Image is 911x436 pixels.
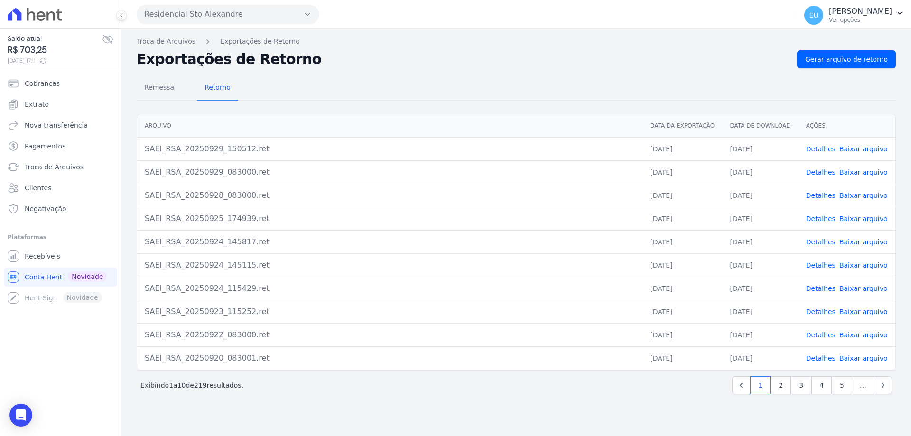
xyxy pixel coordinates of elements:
a: 1 [750,376,771,394]
td: [DATE] [723,346,799,370]
td: [DATE] [642,137,722,160]
div: Open Intercom Messenger [9,404,32,427]
span: Recebíveis [25,251,60,261]
span: EU [809,12,818,19]
td: [DATE] [642,253,722,277]
td: [DATE] [723,277,799,300]
span: 10 [177,381,186,389]
th: Data da Exportação [642,114,722,138]
td: [DATE] [642,207,722,230]
td: [DATE] [642,300,722,323]
td: [DATE] [723,323,799,346]
div: SAEI_RSA_20250924_115429.ret [145,283,635,294]
a: Baixar arquivo [839,285,888,292]
span: Negativação [25,204,66,213]
span: Pagamentos [25,141,65,151]
div: SAEI_RSA_20250928_083000.ret [145,190,635,201]
td: [DATE] [642,160,722,184]
div: SAEI_RSA_20250923_115252.ret [145,306,635,317]
a: Cobranças [4,74,117,93]
nav: Breadcrumb [137,37,896,46]
span: 1 [169,381,173,389]
a: Remessa [137,76,182,101]
a: Baixar arquivo [839,168,888,176]
button: Residencial Sto Alexandre [137,5,319,24]
span: Saldo atual [8,34,102,44]
td: [DATE] [642,277,722,300]
a: Detalhes [806,331,836,339]
td: [DATE] [723,160,799,184]
a: Detalhes [806,261,836,269]
td: [DATE] [723,230,799,253]
span: Novidade [68,271,107,282]
td: [DATE] [723,137,799,160]
a: Baixar arquivo [839,215,888,223]
a: Previous [732,376,750,394]
a: Retorno [197,76,238,101]
a: Clientes [4,178,117,197]
div: SAEI_RSA_20250924_145817.ret [145,236,635,248]
a: Baixar arquivo [839,145,888,153]
a: Troca de Arquivos [137,37,195,46]
td: [DATE] [642,184,722,207]
th: Data de Download [723,114,799,138]
div: SAEI_RSA_20250924_145115.ret [145,260,635,271]
td: [DATE] [723,300,799,323]
a: Baixar arquivo [839,261,888,269]
span: … [852,376,874,394]
button: EU [PERSON_NAME] Ver opções [797,2,911,28]
a: Baixar arquivo [839,331,888,339]
a: Next [874,376,892,394]
span: Nova transferência [25,121,88,130]
th: Ações [799,114,895,138]
a: Detalhes [806,354,836,362]
span: Extrato [25,100,49,109]
div: SAEI_RSA_20250922_083000.ret [145,329,635,341]
span: Cobranças [25,79,60,88]
a: Troca de Arquivos [4,158,117,176]
th: Arquivo [137,114,642,138]
span: [DATE] 17:11 [8,56,102,65]
a: Recebíveis [4,247,117,266]
a: Detalhes [806,285,836,292]
a: 5 [832,376,852,394]
h2: Exportações de Retorno [137,53,790,66]
p: Ver opções [829,16,892,24]
a: Detalhes [806,238,836,246]
p: Exibindo a de resultados. [140,380,243,390]
a: Baixar arquivo [839,192,888,199]
td: [DATE] [723,253,799,277]
span: Troca de Arquivos [25,162,84,172]
div: SAEI_RSA_20250929_083000.ret [145,167,635,178]
div: SAEI_RSA_20250929_150512.ret [145,143,635,155]
a: Nova transferência [4,116,117,135]
span: Clientes [25,183,51,193]
nav: Sidebar [8,74,113,307]
td: [DATE] [642,346,722,370]
a: Baixar arquivo [839,238,888,246]
a: Baixar arquivo [839,354,888,362]
a: Baixar arquivo [839,308,888,315]
span: Remessa [139,78,180,97]
a: Detalhes [806,215,836,223]
span: 219 [194,381,207,389]
a: Pagamentos [4,137,117,156]
div: Plataformas [8,232,113,243]
td: [DATE] [642,323,722,346]
td: [DATE] [642,230,722,253]
a: Extrato [4,95,117,114]
a: Detalhes [806,308,836,315]
a: Detalhes [806,192,836,199]
td: [DATE] [723,184,799,207]
p: [PERSON_NAME] [829,7,892,16]
span: Conta Hent [25,272,62,282]
a: Conta Hent Novidade [4,268,117,287]
a: 2 [771,376,791,394]
a: Detalhes [806,168,836,176]
div: SAEI_RSA_20250920_083001.ret [145,353,635,364]
span: Gerar arquivo de retorno [805,55,888,64]
span: Retorno [199,78,236,97]
td: [DATE] [723,207,799,230]
a: Negativação [4,199,117,218]
div: SAEI_RSA_20250925_174939.ret [145,213,635,224]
